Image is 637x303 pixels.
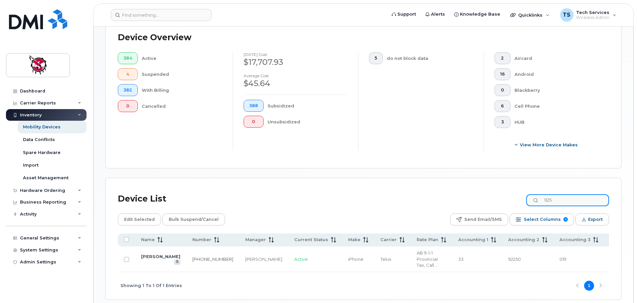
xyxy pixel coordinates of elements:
[559,237,590,243] span: Accounting 3
[369,52,383,64] button: 5
[249,119,258,124] span: 0
[500,87,505,93] span: 0
[118,68,138,80] button: 4
[555,8,621,22] div: Tech Services
[495,84,511,96] button: 0
[142,68,222,80] div: Suspended
[524,215,561,225] span: Select Columns
[294,256,308,262] span: Active
[123,87,132,93] span: 382
[120,281,182,291] span: Showing 1 To 1 Of 1 Entries
[460,11,500,18] span: Knowledge Base
[244,78,347,89] div: $45.64
[495,116,511,128] button: 3
[174,260,180,265] a: View Last Bill
[192,237,211,243] span: Number
[141,237,155,243] span: Name
[118,214,161,226] button: Edit Selected
[431,11,445,18] span: Alerts
[192,256,233,262] a: [PHONE_NUMBER]
[118,52,138,64] button: 384
[118,29,191,46] div: Device Overview
[508,237,539,243] span: Accounting 2
[380,237,397,243] span: Carrier
[500,103,505,109] span: 6
[387,8,421,21] a: Support
[142,84,222,96] div: With Billing
[348,256,363,262] span: iPhone
[380,256,391,262] span: Telus
[495,52,511,64] button: 2
[563,11,570,19] span: TS
[495,139,598,151] button: View More Device Makes
[515,116,599,128] div: HUB
[244,116,264,128] button: 0
[249,103,258,108] span: 388
[520,142,578,148] span: View More Device Makes
[458,256,464,262] span: 33
[563,217,568,222] span: 9
[294,237,328,243] span: Current Status
[387,52,473,64] div: do not block data
[244,100,264,112] button: 388
[450,214,508,226] button: Send Email/SMS
[244,57,347,68] div: $17,707.93
[515,84,599,96] div: Blackberry
[588,215,603,225] span: Export
[162,214,225,226] button: Bulk Suspend/Cancel
[575,214,609,226] button: Export
[268,100,348,112] div: Subsidized
[142,100,222,112] div: Cancelled
[245,237,266,243] span: Manager
[141,254,180,259] a: [PERSON_NAME]
[559,256,566,262] span: 019
[169,215,219,225] span: Bulk Suspend/Cancel
[118,100,138,112] button: 0
[515,52,599,64] div: Aircard
[244,52,347,57] h4: [DATE] cost
[421,8,450,21] a: Alerts
[584,281,594,291] button: Page 1
[500,56,505,61] span: 2
[495,100,511,112] button: 6
[123,72,132,77] span: 4
[111,9,212,21] input: Find something...
[464,215,502,225] span: Send Email/SMS
[142,52,222,64] div: Active
[375,56,377,61] span: 5
[500,72,505,77] span: 16
[518,12,542,18] span: Quicklinks
[397,11,416,18] span: Support
[268,116,348,128] div: Unsubsidized
[417,250,438,268] span: AB 9-1-1 Provincial Tax, Call Display, Call Waiting, Conference Calling, Corporate Essential 40, ...
[124,215,155,225] span: Edit Selected
[500,119,505,125] span: 3
[510,214,574,226] button: Select Columns 9
[608,274,632,298] iframe: Messenger Launcher
[515,68,599,80] div: Android
[450,8,505,21] a: Knowledge Base
[244,74,347,78] h4: Average cost
[495,68,511,80] button: 16
[417,237,438,243] span: Rate Plan
[576,10,609,15] span: Tech Services
[526,194,609,206] input: Search Device List ...
[118,84,138,96] button: 382
[576,15,609,20] span: Wireless Admin
[348,237,360,243] span: Make
[123,56,132,61] span: 384
[508,256,521,262] span: 92250
[118,190,166,208] div: Device List
[515,100,599,112] div: Cell Phone
[458,237,488,243] span: Accounting 1
[245,256,282,262] div: [PERSON_NAME]
[506,8,554,22] div: Quicklinks
[123,103,132,109] span: 0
